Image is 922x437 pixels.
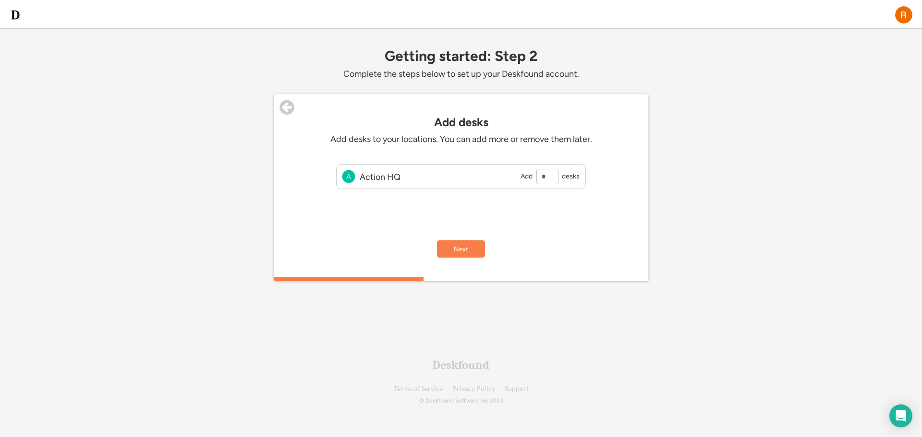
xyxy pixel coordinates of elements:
div: Getting started: Step 2 [274,48,648,64]
div: desks [562,172,582,182]
div: 40% [276,277,646,281]
a: Privacy Policy [452,385,495,392]
a: Terms of Service [394,385,443,392]
div: Add [521,172,536,182]
img: d-whitebg.png [10,9,21,21]
div: Action HQ [360,172,506,183]
div: Complete the steps below to set up your Deskfound account. [274,69,648,80]
a: Support [505,385,529,392]
div: Deskfound [433,359,489,371]
div: Add desks to your locations. You can add more or remove them later. [317,134,605,145]
div: Open Intercom Messenger [889,404,912,427]
img: ACg8ocLYzPpcBwAUV2y8hTJFA-qauaE21BdwSpscn7f8g3Qddy9THA=s96-c [895,6,912,24]
button: Next [437,240,485,258]
div: Add desks [279,116,643,129]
